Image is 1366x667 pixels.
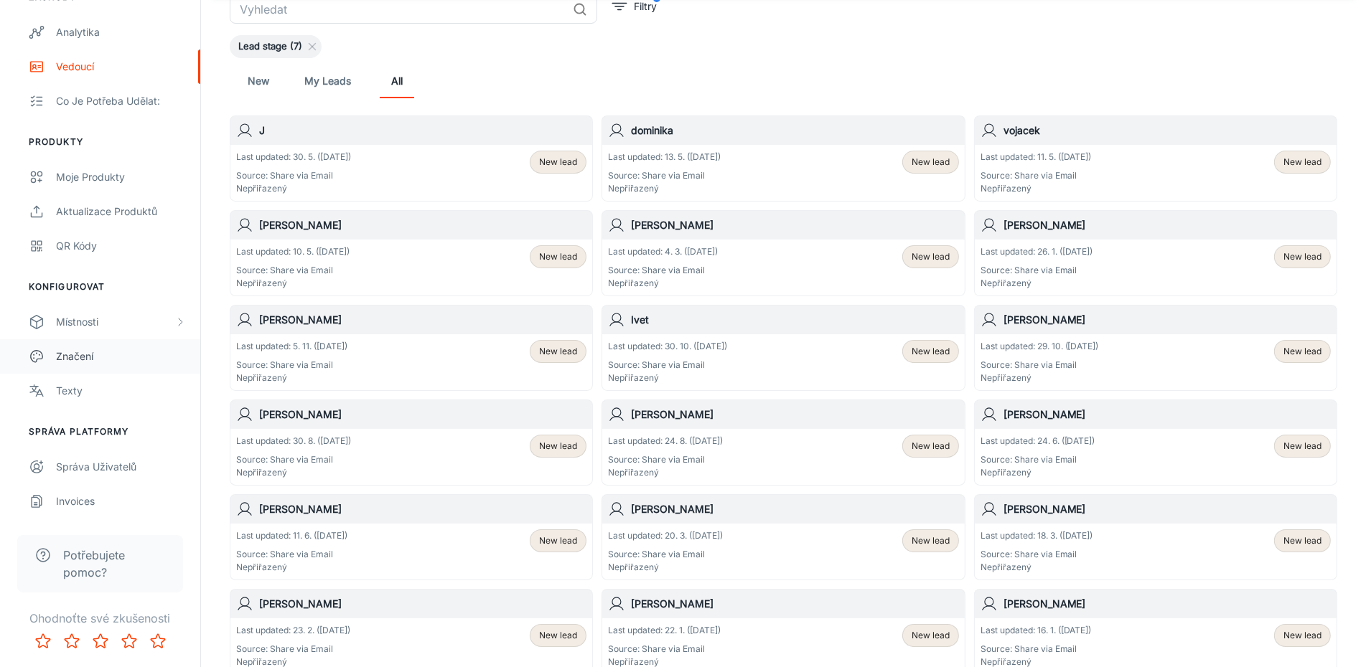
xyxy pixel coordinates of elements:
[236,277,350,290] p: Nepřiřazený
[631,123,958,138] h6: dominika
[974,305,1337,391] a: [PERSON_NAME]Last updated: 29. 10. ([DATE])Source: Share via EmailNepřiřazenýNew lead
[1004,217,1331,233] h6: [PERSON_NAME]
[631,596,958,612] h6: [PERSON_NAME]
[981,277,1093,290] p: Nepřiřazený
[981,624,1092,637] p: Last updated: 16. 1. ([DATE])
[56,459,186,475] div: Správa uživatelů
[236,372,347,384] p: Nepřiřazený
[602,115,965,202] a: dominikaLast updated: 13. 5. ([DATE])Source: Share via EmailNepřiřazenýNew lead
[912,345,950,358] span: New lead
[1283,534,1321,547] span: New lead
[912,534,950,547] span: New lead
[608,561,723,574] p: Nepřiřazený
[1004,596,1331,612] h6: [PERSON_NAME]
[236,453,351,466] p: Source: Share via Email
[608,466,723,479] p: Nepřiřazený
[981,643,1092,656] p: Source: Share via Email
[144,627,172,656] button: Rate 5 star
[631,407,958,422] h6: [PERSON_NAME]
[1283,440,1321,453] span: New lead
[602,210,965,296] a: [PERSON_NAME]Last updated: 4. 3. ([DATE])Source: Share via EmailNepřiřazenýNew lead
[974,115,1337,202] a: vojacekLast updated: 11. 5. ([DATE])Source: Share via EmailNepřiřazenýNew lead
[608,245,718,258] p: Last updated: 4. 3. ([DATE])
[539,345,577,358] span: New lead
[259,407,586,422] h6: [PERSON_NAME]
[236,264,350,277] p: Source: Share via Email
[236,435,351,448] p: Last updated: 30. 8. ([DATE])
[1283,629,1321,642] span: New lead
[981,466,1095,479] p: Nepřiřazený
[56,493,186,509] div: Invoices
[236,245,350,258] p: Last updated: 10. 5. ([DATE])
[912,440,950,453] span: New lead
[230,35,322,58] div: Lead stage (7)
[981,453,1095,466] p: Source: Share via Email
[1283,250,1321,263] span: New lead
[1283,156,1321,169] span: New lead
[981,359,1099,372] p: Source: Share via Email
[1004,312,1331,328] h6: [PERSON_NAME]
[259,217,586,233] h6: [PERSON_NAME]
[608,453,723,466] p: Source: Share via Email
[56,238,186,254] div: QR kódy
[56,383,186,399] div: Texty
[86,627,115,656] button: Rate 3 star
[230,494,593,580] a: [PERSON_NAME]Last updated: 11. 6. ([DATE])Source: Share via EmailNepřiřazenýNew lead
[236,182,351,195] p: Nepřiřazený
[1004,501,1331,517] h6: [PERSON_NAME]
[236,643,350,656] p: Source: Share via Email
[602,399,965,486] a: [PERSON_NAME]Last updated: 24. 8. ([DATE])Source: Share via EmailNepřiřazenýNew lead
[608,624,721,637] p: Last updated: 22. 1. ([DATE])
[56,59,186,75] div: Vedoucí
[236,359,347,372] p: Source: Share via Email
[539,629,577,642] span: New lead
[230,305,593,391] a: [PERSON_NAME]Last updated: 5. 11. ([DATE])Source: Share via EmailNepřiřazenýNew lead
[631,217,958,233] h6: [PERSON_NAME]
[259,312,586,328] h6: [PERSON_NAME]
[230,39,311,54] span: Lead stage (7)
[56,93,186,109] div: Co je potřeba udělat:
[631,312,958,328] h6: Ivet
[912,250,950,263] span: New lead
[236,529,347,542] p: Last updated: 11. 6. ([DATE])
[608,359,727,372] p: Source: Share via Email
[230,399,593,486] a: [PERSON_NAME]Last updated: 30. 8. ([DATE])Source: Share via EmailNepřiřazenýNew lead
[608,169,721,182] p: Source: Share via Email
[1004,123,1331,138] h6: vojacek
[63,547,166,581] span: Potřebujete pomoc?
[1004,407,1331,422] h6: [PERSON_NAME]
[608,340,727,353] p: Last updated: 30. 10. ([DATE])
[539,440,577,453] span: New lead
[981,182,1092,195] p: Nepřiřazený
[1283,345,1321,358] span: New lead
[230,210,593,296] a: [PERSON_NAME]Last updated: 10. 5. ([DATE])Source: Share via EmailNepřiřazenýNew lead
[912,156,950,169] span: New lead
[539,156,577,169] span: New lead
[608,264,718,277] p: Source: Share via Email
[29,627,57,656] button: Rate 1 star
[259,123,586,138] h6: J
[631,501,958,517] h6: [PERSON_NAME]
[608,435,723,448] p: Last updated: 24. 8. ([DATE])
[304,64,351,98] a: My Leads
[981,264,1093,277] p: Source: Share via Email
[236,169,351,182] p: Source: Share via Email
[115,627,144,656] button: Rate 4 star
[56,349,186,364] div: Značení
[236,340,347,353] p: Last updated: 5. 11. ([DATE])
[236,548,347,561] p: Source: Share via Email
[608,529,723,542] p: Last updated: 20. 3. ([DATE])
[56,314,174,330] div: Místnosti
[56,204,186,219] div: Aktualizace produktů
[981,372,1099,384] p: Nepřiřazený
[230,115,593,202] a: JLast updated: 30. 5. ([DATE])Source: Share via EmailNepřiřazenýNew lead
[236,624,350,637] p: Last updated: 23. 2. ([DATE])
[981,245,1093,258] p: Last updated: 26. 1. ([DATE])
[974,494,1337,580] a: [PERSON_NAME]Last updated: 18. 3. ([DATE])Source: Share via EmailNepřiřazenýNew lead
[608,151,721,164] p: Last updated: 13. 5. ([DATE])
[981,561,1093,574] p: Nepřiřazený
[602,494,965,580] a: [PERSON_NAME]Last updated: 20. 3. ([DATE])Source: Share via EmailNepřiřazenýNew lead
[57,627,86,656] button: Rate 2 star
[981,151,1092,164] p: Last updated: 11. 5. ([DATE])
[981,169,1092,182] p: Source: Share via Email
